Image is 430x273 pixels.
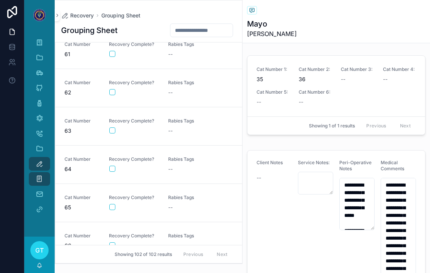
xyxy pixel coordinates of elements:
[168,233,218,239] span: Rabies Tags
[168,204,173,211] span: --
[257,160,283,165] span: Client Notes
[65,41,100,47] span: Cat Number
[381,160,404,171] span: Medical Comments
[257,66,290,72] span: Cat Number 1:
[65,50,100,58] span: 61
[61,25,118,36] h1: Grouping Sheet
[109,118,159,124] span: Recovery Complete?
[299,98,303,106] span: --
[299,75,332,83] span: 36
[383,75,387,83] span: --
[109,233,159,239] span: Recovery Complete?
[65,127,100,135] span: 63
[247,29,297,38] span: [PERSON_NAME]
[383,66,416,72] span: Cat Number 4:
[70,12,94,19] span: Recovery
[55,107,242,145] a: Cat Number63Recovery Complete?Rabies Tags--
[65,165,100,173] span: 64
[65,156,100,162] span: Cat Number
[109,195,159,201] span: Recovery Complete?
[35,246,44,255] span: GT
[168,195,218,201] span: Rabies Tags
[168,127,173,135] span: --
[257,75,290,83] span: 35
[247,56,425,116] a: Cat Number 1:35Cat Number 2:36Cat Number 3:--Cat Number 4:--Cat Number 5:--Cat Number 6:--
[247,19,297,29] h1: Mayo
[109,156,159,162] span: Recovery Complete?
[61,12,94,19] a: Recovery
[309,123,355,129] span: Showing 1 of 1 results
[299,66,332,72] span: Cat Number 2:
[257,98,261,106] span: --
[341,66,374,72] span: Cat Number 3:
[65,80,100,86] span: Cat Number
[101,12,140,19] a: Grouping Sheet
[24,30,55,226] div: scrollable content
[168,80,218,86] span: Rabies Tags
[168,165,173,173] span: --
[65,89,100,96] span: 62
[55,145,242,184] a: Cat Number64Recovery Complete?Rabies Tags--
[299,89,332,95] span: Cat Number 6:
[109,41,159,47] span: Recovery Complete?
[109,80,159,86] span: Recovery Complete?
[168,156,218,162] span: Rabies Tags
[55,69,242,107] a: Cat Number62Recovery Complete?Rabies Tags--
[168,41,218,47] span: Rabies Tags
[341,75,345,83] span: --
[339,160,372,171] span: Peri-Operative Notes
[65,195,100,201] span: Cat Number
[65,233,100,239] span: Cat Number
[257,174,261,182] span: --
[65,118,100,124] span: Cat Number
[55,184,242,222] a: Cat Number65Recovery Complete?Rabies Tags--
[65,204,100,211] span: 65
[115,251,172,257] span: Showing 102 of 102 results
[55,222,242,260] a: Cat Number66Recovery Complete?Rabies Tags--
[168,50,173,58] span: --
[33,9,46,21] img: App logo
[65,242,100,249] span: 66
[55,30,242,69] a: Cat Number61Recovery Complete?Rabies Tags--
[168,242,173,249] span: --
[298,160,330,165] span: Service Notes:
[257,89,290,95] span: Cat Number 5:
[168,118,218,124] span: Rabies Tags
[168,89,173,96] span: --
